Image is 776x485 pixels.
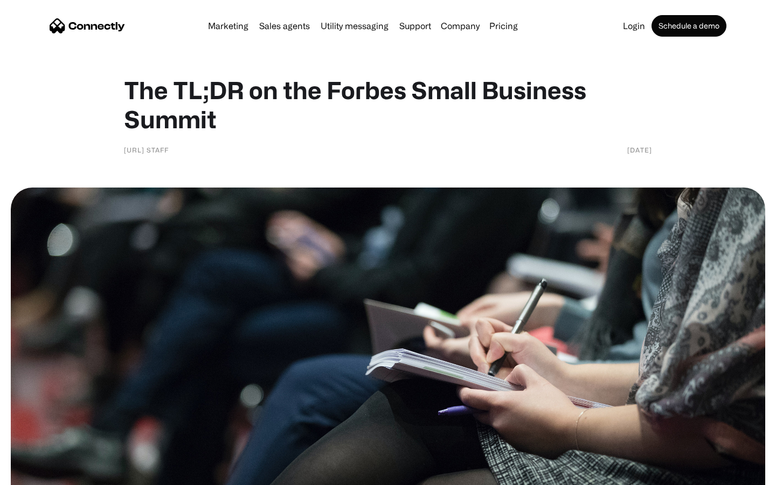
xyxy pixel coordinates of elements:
[124,75,652,134] h1: The TL;DR on the Forbes Small Business Summit
[22,466,65,481] ul: Language list
[395,22,435,30] a: Support
[619,22,649,30] a: Login
[627,144,652,155] div: [DATE]
[485,22,522,30] a: Pricing
[11,466,65,481] aside: Language selected: English
[316,22,393,30] a: Utility messaging
[204,22,253,30] a: Marketing
[441,18,480,33] div: Company
[652,15,726,37] a: Schedule a demo
[255,22,314,30] a: Sales agents
[124,144,169,155] div: [URL] Staff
